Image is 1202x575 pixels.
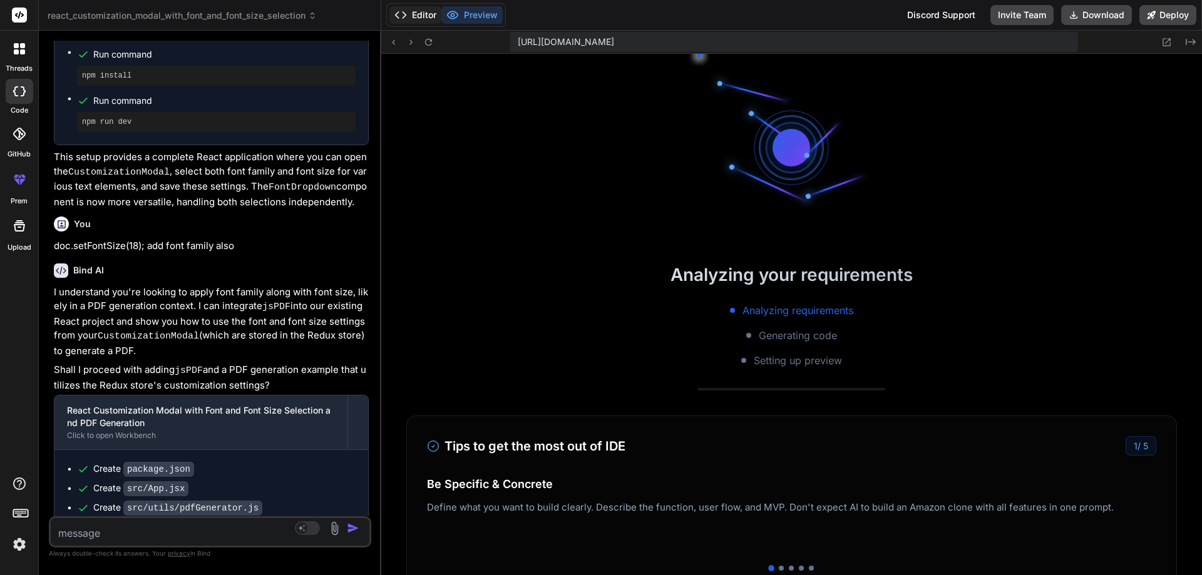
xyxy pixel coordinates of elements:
[82,117,351,127] pre: npm run dev
[48,9,317,22] span: react_customization_modal_with_font_and_font_size_selection
[1139,5,1196,25] button: Deploy
[742,303,853,318] span: Analyzing requirements
[8,149,31,160] label: GitHub
[347,522,359,534] img: icon
[54,363,369,392] p: Shall I proceed with adding and a PDF generation example that utilizes the Redux store's customiz...
[93,482,188,495] div: Create
[54,150,369,209] p: This setup provides a complete React application where you can open the , select both font family...
[73,264,104,277] h6: Bind AI
[123,462,194,477] code: package.json
[11,105,28,116] label: code
[427,476,1156,492] h4: Be Specific & Concrete
[381,262,1202,288] h2: Analyzing your requirements
[8,242,31,253] label: Upload
[262,302,290,312] code: jsPDF
[327,521,342,536] img: attachment
[11,196,28,206] label: prem
[9,534,30,555] img: settings
[93,48,356,61] span: Run command
[441,6,503,24] button: Preview
[389,6,441,24] button: Editor
[175,365,203,376] code: jsPDF
[74,218,91,230] h6: You
[168,549,190,557] span: privacy
[54,285,369,359] p: I understand you're looking to apply font family along with font size, likely in a PDF generation...
[1143,440,1148,451] span: 5
[67,430,335,440] div: Click to open Workbench
[49,547,371,559] p: Always double-check its answers. Your in Bind
[54,239,369,253] p: doc.setFontSize(18); add font family also
[67,404,335,429] div: React Customization Modal with Font and Font Size Selection and PDF Generation
[1126,436,1156,455] div: /
[990,5,1054,25] button: Invite Team
[900,5,983,25] div: Discord Support
[68,167,170,178] code: CustomizationModal
[93,462,194,476] div: Create
[98,331,199,342] code: CustomizationModal
[123,501,262,516] code: src/utils/pdfGenerator.js
[93,94,356,107] span: Run command
[518,36,614,48] span: [URL][DOMAIN_NAME]
[759,328,837,343] span: Generating code
[269,182,336,193] code: FontDropdown
[93,501,262,514] div: Create
[6,63,33,74] label: threads
[427,437,625,455] h3: Tips to get the most out of IDE
[82,71,351,81] pre: npm install
[123,481,188,496] code: src/App.jsx
[1061,5,1132,25] button: Download
[1134,440,1138,451] span: 1
[54,395,347,449] button: React Customization Modal with Font and Font Size Selection and PDF GenerationClick to open Workb...
[754,353,842,368] span: Setting up preview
